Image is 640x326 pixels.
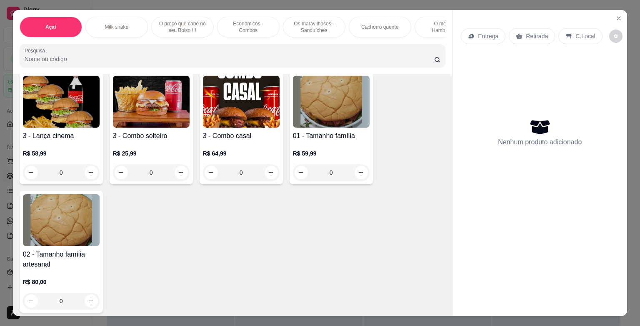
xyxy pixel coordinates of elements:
[158,20,207,34] p: O preço que cabe no seu Bolso !!!
[224,20,272,34] p: Econômicos - Combos
[23,76,100,128] img: product-image
[203,131,280,141] h4: 3 - Combo casal
[293,76,370,128] img: product-image
[526,32,548,40] p: Retirada
[361,24,398,30] p: Cachorro quente
[422,20,470,34] p: O melhor - Hambúrguer tradicional
[105,24,128,30] p: Milk shake
[23,278,100,286] p: R$ 80,00
[478,32,498,40] p: Entrega
[203,149,280,158] p: R$ 64,99
[23,131,100,141] h4: 3 - Lança cinema
[113,76,190,128] img: product-image
[612,12,625,25] button: Close
[575,32,595,40] p: C.Local
[609,30,622,43] button: decrease-product-quantity
[23,149,100,158] p: R$ 58,99
[293,131,370,141] h4: 01 - Tamanho família
[203,76,280,128] img: product-image
[293,149,370,158] p: R$ 59,99
[113,131,190,141] h4: 3 - Combo solteiro
[113,149,190,158] p: R$ 25,99
[45,24,56,30] p: Açai
[290,20,338,34] p: Os maravilhosos - Sanduíches
[498,137,582,147] p: Nenhum produto adicionado
[25,55,434,63] input: Pesquisa
[23,249,100,269] h4: 02 - Tamanho família artesanal
[25,47,48,54] label: Pesquisa
[23,194,100,246] img: product-image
